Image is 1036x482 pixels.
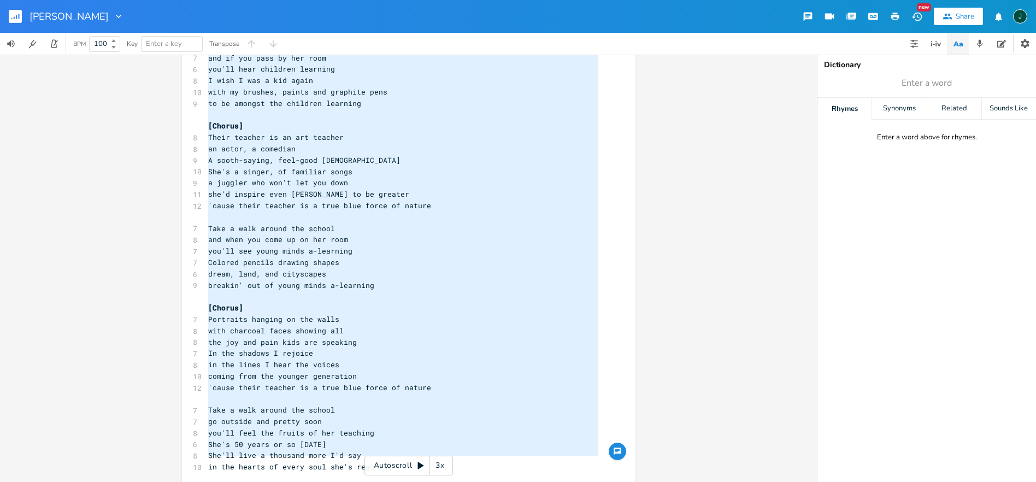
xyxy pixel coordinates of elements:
[208,144,296,154] span: an actor, a comedian
[30,11,109,21] span: [PERSON_NAME]
[208,189,409,199] span: she'd inspire even [PERSON_NAME] to be greater
[906,7,928,26] button: New
[877,133,977,142] div: Enter a word above for rhymes.
[824,61,1029,69] div: Dictionary
[817,98,872,120] div: Rhymes
[934,8,983,25] button: Share
[208,303,243,313] span: [Chorus]
[364,456,453,475] div: Autoscroll
[208,178,348,187] span: a juggler who won't let you down
[208,314,339,324] span: Portraits hanging on the walls
[208,246,352,256] span: you'll see young minds a-learning
[208,416,322,426] span: go outside and pretty soon
[208,450,361,460] span: She'll live a thousand more I'd say
[73,41,86,47] div: BPM
[208,280,374,290] span: breakin' out of young minds a-learning
[208,337,357,347] span: the joy and pain kids are speaking
[208,155,401,165] span: A sooth-saying, feel-good [DEMOGRAPHIC_DATA]
[208,326,344,336] span: with charcoal faces showing all
[982,98,1036,120] div: Sounds Like
[208,405,335,415] span: Take a walk around the school
[208,132,344,142] span: Their teacher is an art teacher
[208,428,374,438] span: you'll feel the fruits of her teaching
[208,121,243,131] span: [Chorus]
[872,98,926,120] div: Synonyms
[917,3,931,11] div: New
[146,39,182,49] span: Enter a key
[208,234,348,244] span: and when you come up on her room
[208,201,431,210] span: 'cause their teacher is a true blue force of nature
[208,360,339,369] span: in the lines I hear the voices
[208,257,339,267] span: Colored pencils drawing shapes
[208,64,335,74] span: you'll hear children learning
[208,167,352,177] span: She's a singer, of familiar songs
[430,456,450,475] div: 3x
[208,462,392,472] span: in the hearts of every soul she's reaching
[1013,4,1027,29] button: J
[208,53,326,63] span: and if you pass by her room
[208,75,313,85] span: I wish I was a kid again
[956,11,974,21] div: Share
[208,348,313,358] span: In the shadows I rejoice
[208,269,326,279] span: dream, land, and cityscapes
[1013,9,1027,23] div: Jim63
[208,98,361,108] span: to be amongst the children learning
[208,224,335,233] span: Take a walk around the school
[208,371,357,381] span: coming from the younger generation
[208,383,431,392] span: 'cause their teacher is a true blue force of nature
[902,77,952,90] span: Enter a word
[208,87,387,97] span: with my brushes, paints and graphite pens
[927,98,981,120] div: Related
[127,40,138,47] div: Key
[209,40,239,47] div: Transpose
[208,439,326,449] span: She's 50 years or so [DATE]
